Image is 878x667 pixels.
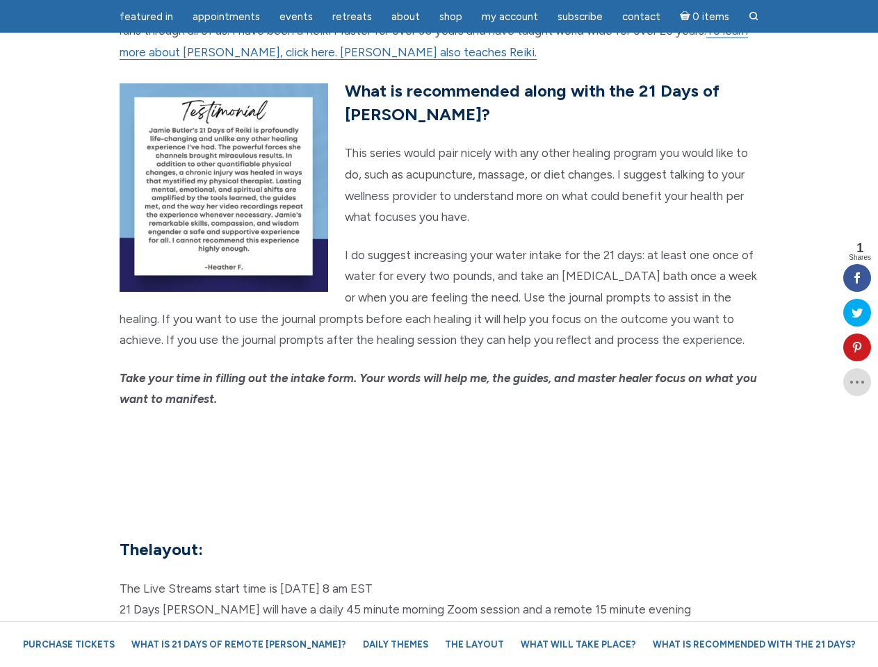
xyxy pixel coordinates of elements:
strong: The layout: [120,539,203,559]
span: Events [279,10,313,23]
a: Appointments [184,3,268,31]
a: Purchase Tickets [16,632,122,657]
span: About [391,10,420,23]
strong: What is recommended along with the 21 Days of [PERSON_NAME]? [345,81,720,124]
a: About [383,3,428,31]
em: Take your time in filling out the intake form. Your words will help me, the guides, and master he... [120,371,757,406]
a: Cart0 items [672,2,738,31]
a: Events [271,3,321,31]
span: Contact [622,10,660,23]
p: This series would pair nicely with any other healing program you would like to do, such as acupun... [120,142,759,227]
span: Retreats [332,10,372,23]
span: 0 items [692,12,729,22]
a: featured in [111,3,181,31]
a: The Layout [438,632,511,657]
span: Subscribe [558,10,603,23]
a: Retreats [324,3,380,31]
a: My Account [473,3,546,31]
a: Daily Themes [356,632,435,657]
a: What will take place? [514,632,643,657]
span: Shop [439,10,462,23]
a: Subscribe [549,3,611,31]
a: Shop [431,3,471,31]
i: Cart [680,10,693,23]
a: What is 21 Days of Remote [PERSON_NAME]? [124,632,353,657]
span: Appointments [193,10,260,23]
span: Shares [849,254,871,261]
span: 1 [849,242,871,254]
span: featured in [120,10,173,23]
a: What is recommended with the 21 Days? [646,632,863,657]
a: To learn more about [PERSON_NAME], click here. [PERSON_NAME] also teaches Reiki. [120,24,748,60]
p: I do suggest increasing your water intake for the 21 days: at least one once of water for every t... [120,245,759,351]
a: Contact [614,3,669,31]
span: My Account [482,10,538,23]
